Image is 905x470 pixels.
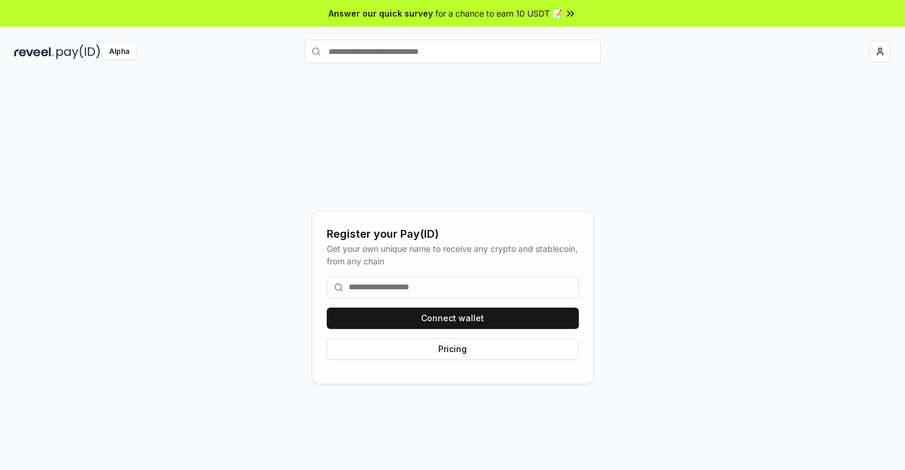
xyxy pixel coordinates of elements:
div: Alpha [103,44,136,59]
span: for a chance to earn 10 USDT 📝 [435,7,562,20]
img: pay_id [56,44,100,59]
span: Answer our quick survey [329,7,433,20]
div: Get your own unique name to receive any crypto and stablecoin, from any chain [327,242,579,267]
img: reveel_dark [14,44,54,59]
button: Pricing [327,338,579,360]
div: Register your Pay(ID) [327,226,579,242]
button: Connect wallet [327,308,579,329]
